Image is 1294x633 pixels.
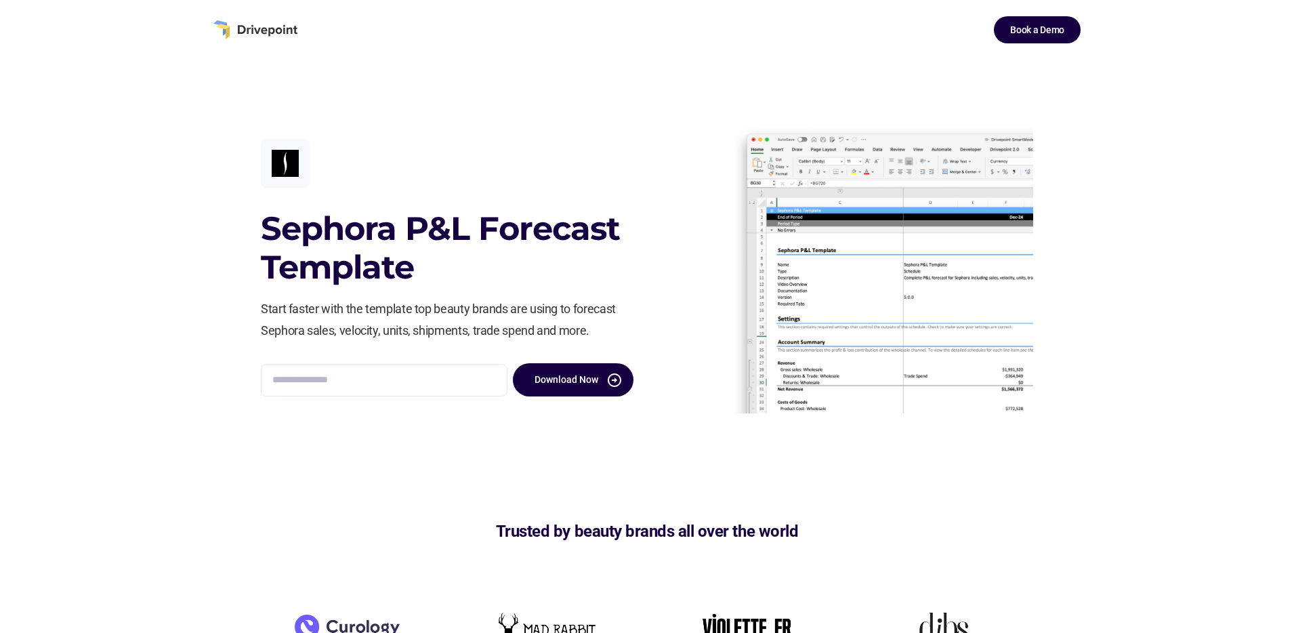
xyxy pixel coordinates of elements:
[261,298,633,342] p: Start faster with the template top beauty brands are using to forecast Sephora sales, velocity, u...
[994,16,1081,43] a: Book a Demo
[1010,22,1064,38] div: Book a Demo
[535,371,598,388] div: Download Now
[261,363,633,396] form: Email Form
[496,519,798,544] h6: Trusted by beauty brands all over the world
[261,209,633,287] h3: Sephora P&L Forecast Template
[513,363,633,396] a: Download Now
